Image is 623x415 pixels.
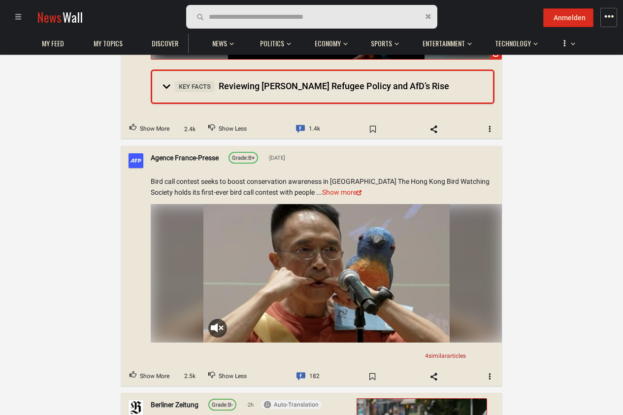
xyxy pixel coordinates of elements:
span: Show Less [219,370,247,383]
span: 2h [246,401,254,410]
span: Grade: [212,402,228,409]
span: Technology [495,39,531,48]
a: Entertainment [418,34,470,53]
button: Anmelden [543,8,593,27]
a: Politics [255,34,289,53]
span: News [212,39,227,48]
span: Entertainment [423,39,465,48]
span: Show Less [219,123,247,136]
a: Technology [490,34,536,53]
span: [DATE] [268,154,285,163]
span: Politics [260,39,284,48]
span: Bookmark [359,121,387,137]
video: Your browser does not support the video tag. [203,204,452,343]
span: Anmelden [554,14,586,22]
button: Technology [490,30,538,53]
span: My Feed [42,39,64,48]
div: B- [212,401,233,410]
span: Economy [315,39,341,48]
span: Share [420,369,448,384]
span: Bookmark [358,369,387,384]
span: 2.5k [181,372,198,381]
a: Grade:B+ [229,152,258,164]
span: Discover [152,39,178,48]
button: Sports [366,30,399,53]
img: Profile picture of Agence France-Presse [129,153,143,168]
span: similar [428,352,447,359]
button: Auto-Translation [261,401,322,410]
button: Entertainment [418,30,472,53]
button: Downvote [200,120,255,138]
img: 22723383_p.jpg [151,204,502,343]
span: Sports [371,39,392,48]
a: Economy [310,34,346,53]
span: 182 [309,370,320,383]
span: Share [420,121,448,137]
button: Upvote [121,120,178,138]
a: 4similararticles [421,351,470,361]
div: B+ [232,154,255,163]
span: 4 articles [425,352,466,359]
a: Sports [366,34,397,53]
button: Economy [310,30,348,53]
button: Politics [255,30,291,53]
button: Downvote [200,367,255,386]
a: Grade:B- [208,399,236,411]
a: Show more [322,188,361,196]
button: News [207,30,237,53]
span: Show More [140,370,169,383]
span: News [37,8,62,26]
span: Grade: [232,155,248,161]
a: Berliner Zeitung [151,400,198,411]
a: Agence France-Presse [151,152,219,163]
span: Show More [140,123,169,136]
a: News [207,34,232,53]
span: 2.4k [181,125,198,134]
span: Reviewing [PERSON_NAME] Refugee Policy and AfD’s Rise [175,81,449,91]
summary: Key FactsReviewing [PERSON_NAME] Refugee Policy and AfD’s Rise [152,71,493,103]
button: Upvote [121,367,178,386]
span: My topics [94,39,123,48]
span: Key Facts [175,81,215,92]
a: NewsWall [37,8,83,26]
span: 1.4k [309,123,320,136]
div: Bird call contest seeks to boost conservation awareness in [GEOGRAPHIC_DATA] The Hong Kong Bird W... [151,176,494,198]
a: Comment [288,367,328,386]
span: Wall [63,8,83,26]
a: Comment [288,120,328,138]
